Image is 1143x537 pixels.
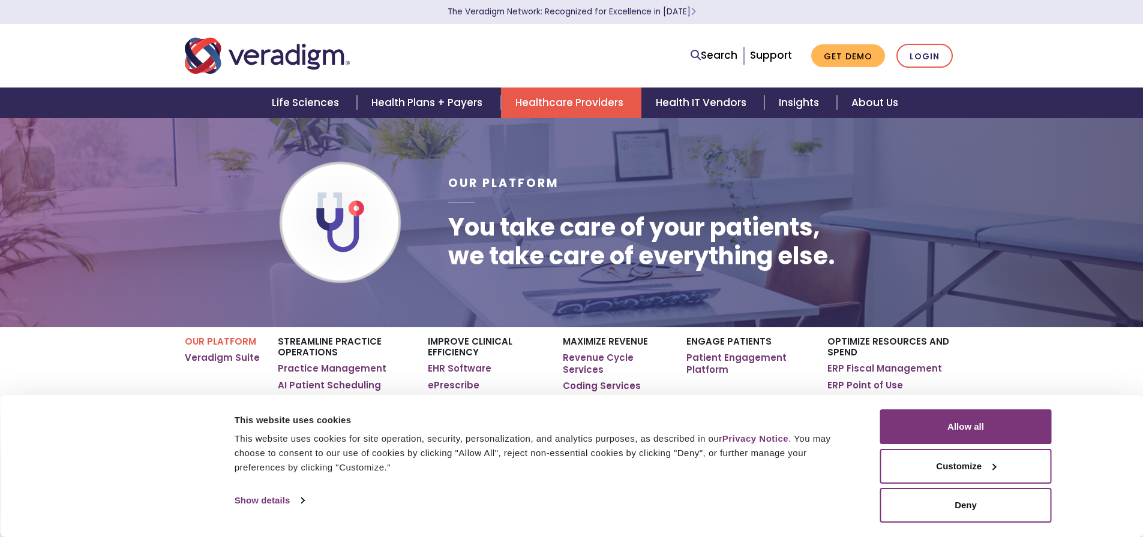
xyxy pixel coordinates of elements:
[563,380,641,392] a: Coding Services
[278,379,381,391] a: AI Patient Scheduling
[686,352,809,375] a: Patient Engagement Platform
[448,213,835,270] h1: You take care of your patients, we take care of everything else.
[428,363,491,375] a: EHR Software
[563,352,668,375] a: Revenue Cycle Services
[185,352,260,364] a: Veradigm Suite
[880,409,1052,444] button: Allow all
[827,379,903,391] a: ERP Point of Use
[278,363,386,375] a: Practice Management
[428,379,479,391] a: ePrescribe
[827,363,942,375] a: ERP Fiscal Management
[750,48,792,62] a: Support
[501,88,641,118] a: Healthcare Providers
[235,491,304,509] a: Show details
[691,47,737,64] a: Search
[357,88,500,118] a: Health Plans + Payers
[811,44,885,68] a: Get Demo
[880,449,1052,484] button: Customize
[641,88,764,118] a: Health IT Vendors
[896,44,953,68] a: Login
[257,88,357,118] a: Life Sciences
[837,88,913,118] a: About Us
[880,488,1052,523] button: Deny
[764,88,837,118] a: Insights
[691,6,696,17] span: Learn More
[235,432,853,475] div: This website uses cookies for site operation, security, personalization, and analytics purposes, ...
[235,413,853,427] div: This website uses cookies
[448,175,559,191] span: Our Platform
[448,6,696,17] a: The Veradigm Network: Recognized for Excellence in [DATE]Learn More
[185,36,350,76] img: Veradigm logo
[722,433,788,444] a: Privacy Notice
